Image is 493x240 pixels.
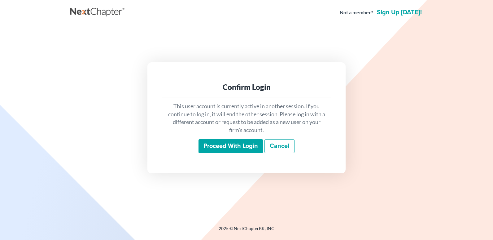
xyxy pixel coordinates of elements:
[70,225,423,237] div: 2025 © NextChapterBK, INC
[167,102,326,134] p: This user account is currently active in another session. If you continue to log in, it will end ...
[264,139,294,153] a: Cancel
[376,9,423,16] a: Sign up [DATE]!
[167,82,326,92] div: Confirm Login
[340,9,373,16] strong: Not a member?
[199,139,263,153] input: Proceed with login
